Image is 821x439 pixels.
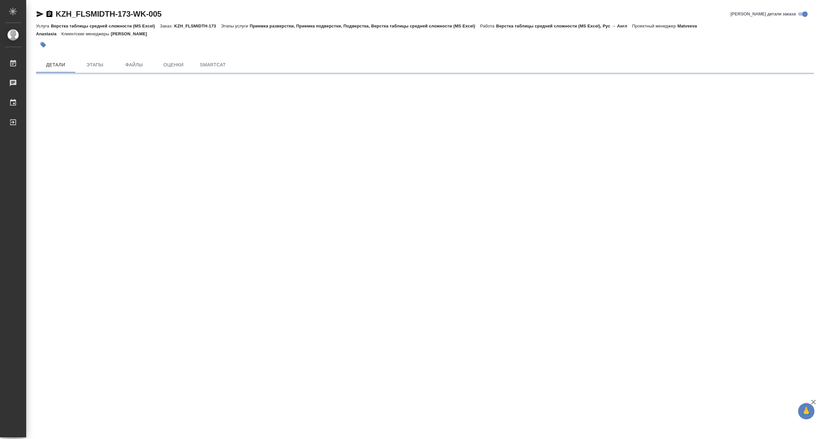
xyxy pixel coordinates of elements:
[111,31,152,36] p: [PERSON_NAME]
[496,24,632,28] p: Верстка таблицы средней сложности (MS Excel), Рус → Англ
[56,9,161,18] a: KZH_FLSMIDTH-173-WK-005
[480,24,496,28] p: Работа
[801,404,812,418] span: 🙏
[160,24,174,28] p: Заказ:
[36,38,50,52] button: Добавить тэг
[174,24,221,28] p: KZH_FLSMIDTH-173
[731,11,796,17] span: [PERSON_NAME] детали заказа
[36,10,44,18] button: Скопировать ссылку для ЯМессенджера
[632,24,677,28] p: Проектный менеджер
[62,31,111,36] p: Клиентские менеджеры
[36,24,51,28] p: Услуга
[46,10,53,18] button: Скопировать ссылку
[197,61,228,69] span: SmartCat
[250,24,480,28] p: Приемка разверстки, Приемка подверстки, Подверстка, Верстка таблицы средней сложности (MS Excel)
[221,24,250,28] p: Этапы услуги
[798,403,814,419] button: 🙏
[158,61,189,69] span: Оценки
[79,61,111,69] span: Этапы
[51,24,160,28] p: Верстка таблицы средней сложности (MS Excel)
[119,61,150,69] span: Файлы
[40,61,71,69] span: Детали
